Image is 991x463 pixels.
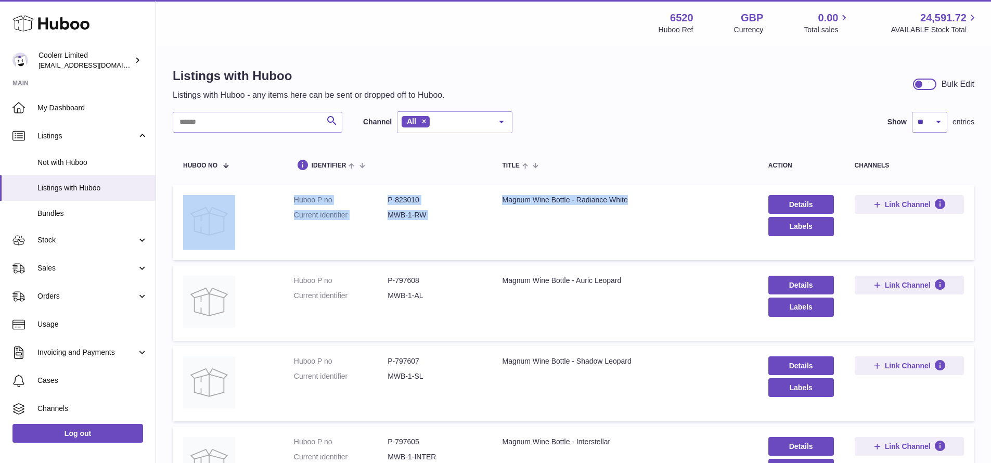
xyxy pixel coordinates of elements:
span: Huboo no [183,162,217,169]
span: All [407,117,416,125]
span: identifier [312,162,346,169]
img: alasdair.heath@coolerr.co [12,53,28,68]
dt: Huboo P no [294,276,388,286]
dt: Current identifier [294,291,388,301]
dd: MWB-1-INTER [388,452,481,462]
label: Show [887,117,907,127]
span: My Dashboard [37,103,148,113]
span: [EMAIL_ADDRESS][DOMAIN_NAME] [38,61,153,69]
dt: Current identifier [294,452,388,462]
span: Cases [37,376,148,385]
dt: Huboo P no [294,195,388,205]
a: 0.00 Total sales [804,11,850,35]
div: channels [855,162,964,169]
a: Details [768,195,834,214]
button: Labels [768,378,834,397]
div: Bulk Edit [942,79,974,90]
div: Magnum Wine Bottle - Interstellar [502,437,747,447]
span: Listings [37,131,137,141]
span: Orders [37,291,137,301]
strong: 6520 [670,11,693,25]
dt: Current identifier [294,210,388,220]
dd: P-797605 [388,437,481,447]
span: Listings with Huboo [37,183,148,193]
span: Stock [37,235,137,245]
span: Not with Huboo [37,158,148,168]
img: Magnum Wine Bottle - Auric Leopard [183,276,235,328]
h1: Listings with Huboo [173,68,445,84]
label: Channel [363,117,392,127]
button: Link Channel [855,195,964,214]
span: title [502,162,519,169]
span: Link Channel [885,442,931,451]
div: Coolerr Limited [38,50,132,70]
span: Link Channel [885,200,931,209]
span: Bundles [37,209,148,218]
button: Labels [768,217,834,236]
span: Usage [37,319,148,329]
div: Magnum Wine Bottle - Shadow Leopard [502,356,747,366]
div: Currency [734,25,764,35]
img: Magnum Wine Bottle - Radiance White [183,195,235,247]
span: Total sales [804,25,850,35]
dd: MWB-1-SL [388,371,481,381]
button: Link Channel [855,437,964,456]
dd: P-797608 [388,276,481,286]
span: Sales [37,263,137,273]
button: Link Channel [855,356,964,375]
dd: P-797607 [388,356,481,366]
div: Magnum Wine Bottle - Radiance White [502,195,747,205]
span: 24,591.72 [920,11,967,25]
dt: Current identifier [294,371,388,381]
p: Listings with Huboo - any items here can be sent or dropped off to Huboo. [173,89,445,101]
a: Details [768,437,834,456]
strong: GBP [741,11,763,25]
a: Details [768,356,834,375]
span: Link Channel [885,280,931,290]
dd: P-823010 [388,195,481,205]
button: Link Channel [855,276,964,294]
dt: Huboo P no [294,356,388,366]
a: Log out [12,424,143,443]
span: Invoicing and Payments [37,348,137,357]
span: 0.00 [818,11,839,25]
span: entries [953,117,974,127]
span: AVAILABLE Stock Total [891,25,979,35]
a: Details [768,276,834,294]
dd: MWB-1-AL [388,291,481,301]
div: Huboo Ref [659,25,693,35]
button: Labels [768,298,834,316]
dd: MWB-1-RW [388,210,481,220]
div: Magnum Wine Bottle - Auric Leopard [502,276,747,286]
span: Link Channel [885,361,931,370]
img: Magnum Wine Bottle - Shadow Leopard [183,356,235,408]
dt: Huboo P no [294,437,388,447]
a: 24,591.72 AVAILABLE Stock Total [891,11,979,35]
span: Channels [37,404,148,414]
div: action [768,162,834,169]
